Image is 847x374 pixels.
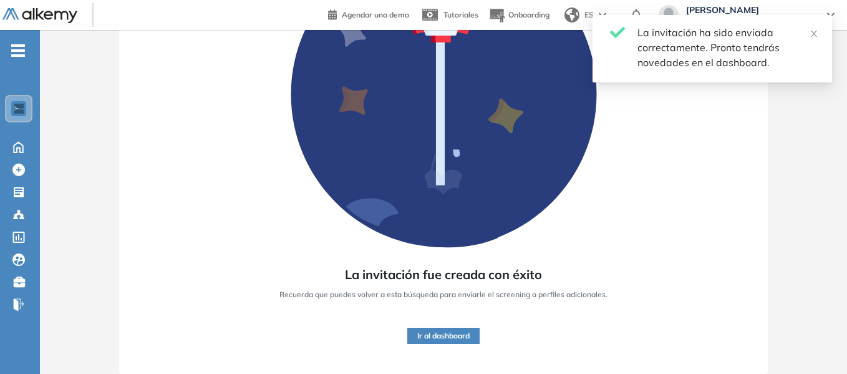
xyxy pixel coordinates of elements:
[279,289,607,300] span: Recuerda que puedes volver a esta búsqueda para enviarle el screening a perfiles adicionales.
[564,7,579,22] img: world
[599,12,606,17] img: arrow
[345,265,542,284] span: La invitación fue creada con éxito
[328,6,409,21] a: Agendar una demo
[508,10,549,19] span: Onboarding
[443,10,478,19] span: Tutoriales
[407,328,480,344] button: Ir al dashboard
[2,8,77,24] img: Logo
[686,5,815,15] span: [PERSON_NAME]
[342,10,409,19] span: Agendar una demo
[14,104,24,114] img: https://assets.alkemy.org/workspaces/1802/d452bae4-97f6-47ab-b3bf-1c40240bc960.jpg
[810,29,818,38] span: close
[11,49,25,52] i: -
[637,25,817,70] div: La invitación ha sido enviada correctamente. Pronto tendrás novedades en el dashboard.
[488,2,549,29] button: Onboarding
[584,9,594,21] span: ES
